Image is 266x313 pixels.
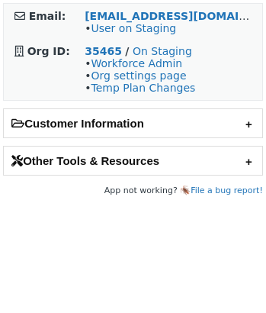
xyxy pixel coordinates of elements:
[4,147,262,175] h2: Other Tools & Resources
[91,22,176,34] a: User on Staging
[85,22,176,34] span: •
[85,45,122,57] a: 35465
[91,82,195,94] a: Temp Plan Changes
[85,57,195,94] span: • • •
[3,183,263,198] footer: App not working? 🪳
[133,45,192,57] a: On Staging
[191,186,263,195] a: File a bug report!
[91,57,182,69] a: Workforce Admin
[27,45,70,57] strong: Org ID:
[125,45,129,57] strong: /
[4,109,262,137] h2: Customer Information
[91,69,186,82] a: Org settings page
[29,10,66,22] strong: Email:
